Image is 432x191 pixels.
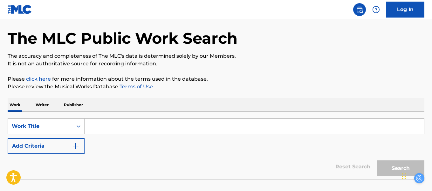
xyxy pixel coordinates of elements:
[353,3,366,16] a: Public Search
[400,160,432,191] iframe: Chat Widget
[72,142,79,150] img: 9d2ae6d4665cec9f34b9.svg
[8,60,424,68] p: It is not an authoritative source for recording information.
[356,6,363,13] img: search
[8,52,424,60] p: The accuracy and completeness of The MLC's data is determined solely by our Members.
[8,98,22,112] p: Work
[370,3,382,16] div: Help
[118,84,153,90] a: Terms of Use
[8,138,85,154] button: Add Criteria
[8,29,237,48] h1: The MLC Public Work Search
[12,122,69,130] div: Work Title
[62,98,85,112] p: Publisher
[8,5,32,14] img: MLC Logo
[8,118,424,180] form: Search Form
[402,167,406,186] div: Drag
[8,83,424,91] p: Please review the Musical Works Database
[26,76,51,82] a: click here
[386,2,424,18] a: Log In
[34,98,51,112] p: Writer
[372,6,380,13] img: help
[8,75,424,83] p: Please for more information about the terms used in the database.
